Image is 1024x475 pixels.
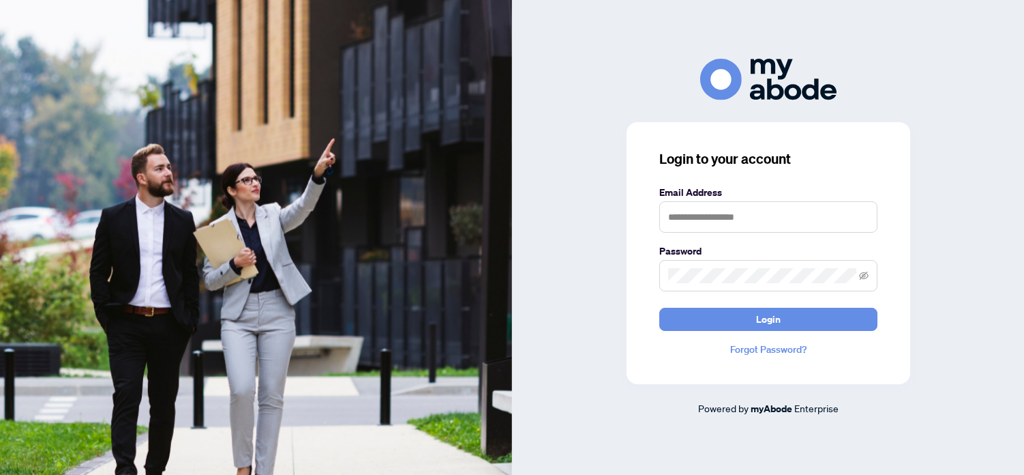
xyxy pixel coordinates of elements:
[700,59,837,100] img: ma-logo
[794,402,839,414] span: Enterprise
[659,342,877,357] a: Forgot Password?
[751,401,792,416] a: myAbode
[859,271,869,280] span: eye-invisible
[659,308,877,331] button: Login
[659,185,877,200] label: Email Address
[659,149,877,169] h3: Login to your account
[698,402,749,414] span: Powered by
[756,308,781,330] span: Login
[659,244,877,259] label: Password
